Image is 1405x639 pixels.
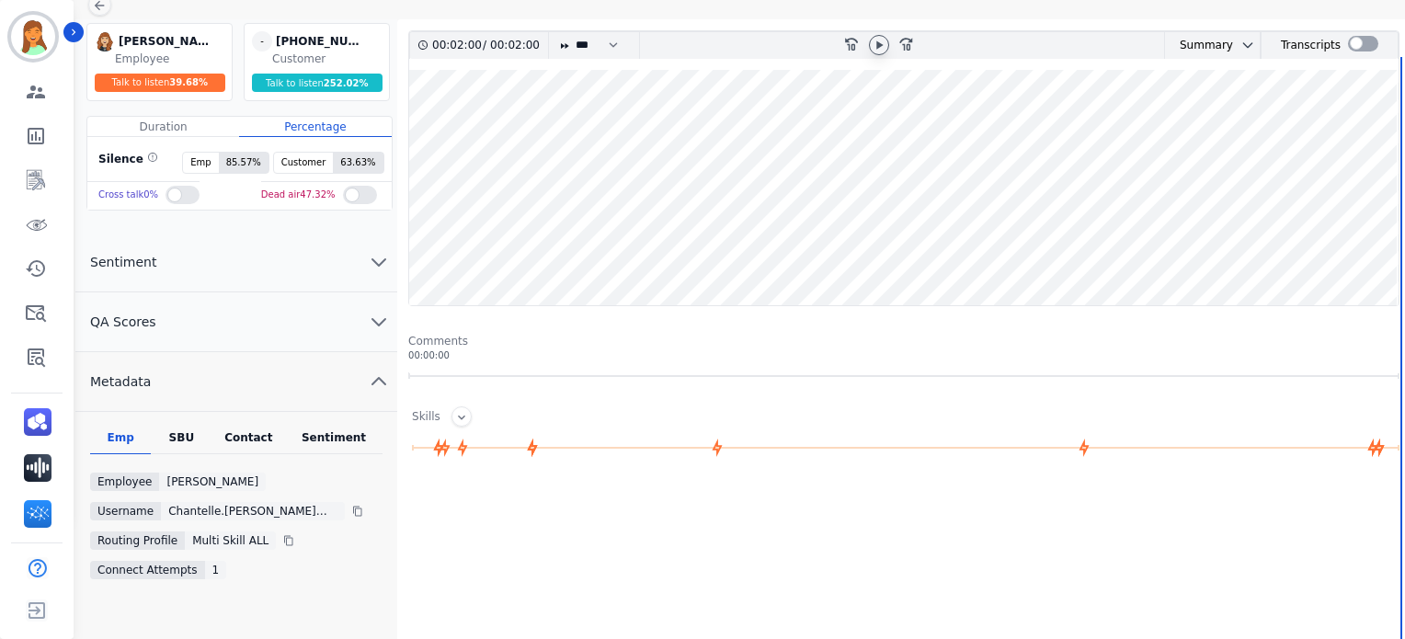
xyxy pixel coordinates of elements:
[219,153,268,173] span: 85.57 %
[1165,32,1233,59] div: Summary
[212,430,286,454] div: Contact
[408,348,1399,362] div: 00:00:00
[95,74,225,92] div: Talk to listen
[285,430,383,454] div: Sentiment
[75,292,397,352] button: QA Scores chevron down
[90,561,205,579] div: Connect Attempts
[432,32,544,59] div: /
[90,430,151,454] div: Emp
[412,409,440,427] div: Skills
[75,352,397,412] button: Metadata chevron up
[324,78,369,88] span: 252.02 %
[274,153,334,173] span: Customer
[75,372,166,391] span: Metadata
[90,473,159,491] div: Employee
[368,371,390,393] svg: chevron up
[252,74,383,92] div: Talk to listen
[1281,32,1341,59] div: Transcripts
[239,117,391,137] div: Percentage
[183,153,218,173] span: Emp
[90,531,185,550] div: Routing Profile
[205,561,227,579] div: 1
[252,31,272,51] span: -
[486,32,537,59] div: 00:02:00
[432,32,483,59] div: 00:02:00
[368,251,390,273] svg: chevron down
[119,31,211,51] div: [PERSON_NAME]
[75,253,171,271] span: Sentiment
[159,473,266,491] div: [PERSON_NAME]
[276,31,368,51] div: [PHONE_NUMBER]
[11,15,55,59] img: Bordered avatar
[1233,38,1255,52] button: chevron down
[87,117,239,137] div: Duration
[90,502,161,520] div: Username
[261,182,336,209] div: Dead air 47.32 %
[75,313,171,331] span: QA Scores
[1240,38,1255,52] svg: chevron down
[368,311,390,333] svg: chevron down
[185,531,276,550] div: Multi Skill ALL
[408,334,1399,348] div: Comments
[98,182,158,209] div: Cross talk 0 %
[272,51,385,66] div: Customer
[161,502,345,520] div: chantelle.[PERSON_NAME]@eccogroupusa.comc3189c5b-232e-11ed-8006-800c584eb7f3
[333,153,383,173] span: 63.63 %
[151,430,211,454] div: SBU
[169,77,208,87] span: 39.68 %
[95,152,158,174] div: Silence
[75,233,397,292] button: Sentiment chevron down
[115,51,228,66] div: Employee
